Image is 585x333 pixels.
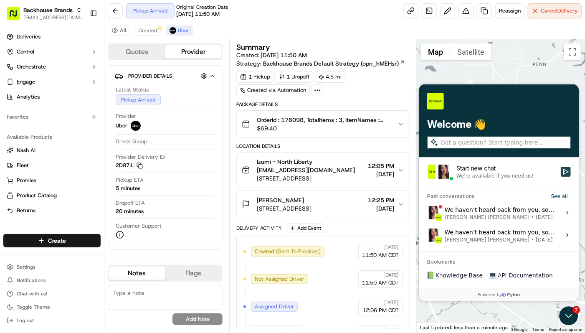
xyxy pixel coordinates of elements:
[499,7,521,15] span: Reassign
[139,27,157,34] span: Created
[116,222,162,230] span: Customer Support
[23,6,73,14] button: Backhouse Brands
[7,162,97,169] a: Fleet
[176,4,228,10] span: Original Creation Date
[116,185,140,192] div: 5 minutes
[528,3,582,18] button: CancelDelivery
[263,59,405,68] a: Backhouse Brands Default Strategy (opn_hMEHsr)
[17,48,34,56] span: Control
[17,277,46,284] span: Notifications
[3,189,101,202] button: Product Catalog
[17,192,57,199] span: Product Catalog
[383,299,399,306] span: [DATE]
[419,84,579,301] iframe: Customer support window
[3,204,101,217] button: Returns
[109,45,165,58] button: Quotes
[17,207,35,214] span: Returns
[362,252,399,259] span: 11:50 AM CDT
[7,147,97,154] a: Nash AI
[3,60,101,74] button: Orchestrate
[255,303,294,310] span: Assigned Driver
[419,322,446,333] a: Open this area in Google Maps (opens a new window)
[315,71,345,83] div: 4.6 mi
[421,43,450,60] button: Show street map
[48,236,66,245] span: Create
[255,275,304,283] span: Not Assigned Driver
[165,267,222,280] button: Flags
[237,153,409,188] button: Izumi - North Liberty [EMAIL_ADDRESS][DOMAIN_NAME][STREET_ADDRESS]12:05 PM[DATE]
[362,279,399,287] span: 11:50 AM CDT
[558,305,581,328] iframe: Open customer support
[3,261,101,273] button: Settings
[257,196,304,204] span: [PERSON_NAME]
[236,71,274,83] div: 1 Pickup
[368,162,394,170] span: 12:05 PM
[131,121,141,131] img: uber-new-logo.jpeg
[3,301,101,313] button: Toggle Theme
[495,3,524,18] button: Reassign
[383,244,399,251] span: [DATE]
[438,83,448,94] div: 3
[17,78,35,86] span: Engage
[3,90,101,104] a: Analytics
[7,207,97,214] a: Returns
[276,71,313,83] div: 1 Dropoff
[176,10,220,18] span: [DATE] 11:50 AM
[115,69,215,83] button: Provider Details
[109,267,165,280] button: Notes
[17,317,34,324] span: Log out
[7,192,97,199] a: Product Catalog
[116,199,145,207] span: Dropoff ETA
[236,84,310,96] a: Created via Automation
[236,143,410,150] div: Location Details
[3,275,101,286] button: Notifications
[362,307,399,314] span: 12:06 PM CDT
[236,59,405,68] div: Strategy:
[116,208,144,215] div: 20 minutes
[287,223,324,233] button: Add Event
[368,196,394,204] span: 12:25 PM
[108,25,130,36] button: All
[541,7,578,15] span: Cancel Delivery
[23,14,83,21] span: [EMAIL_ADDRESS][DOMAIN_NAME]
[17,93,40,101] span: Analytics
[236,43,270,51] h3: Summary
[419,322,446,333] img: Google
[3,45,101,58] button: Control
[17,33,41,41] span: Deliveries
[3,130,101,144] div: Available Products
[116,86,149,94] span: Latest Status
[17,162,29,169] span: Fleet
[383,272,399,278] span: [DATE]
[116,138,147,145] span: Driver Group
[116,176,144,184] span: Pickup ETA
[3,315,101,326] button: Log out
[3,159,101,172] button: Fleet
[3,3,86,23] button: Backhouse Brands[EMAIL_ADDRESS][DOMAIN_NAME]
[257,116,391,124] span: OrderId : 176098, TotalItems : 3, ItemNames : Salmon Jalapeno, Salmon Lover Roll, Black Dragon Roll
[116,162,143,169] button: 2D871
